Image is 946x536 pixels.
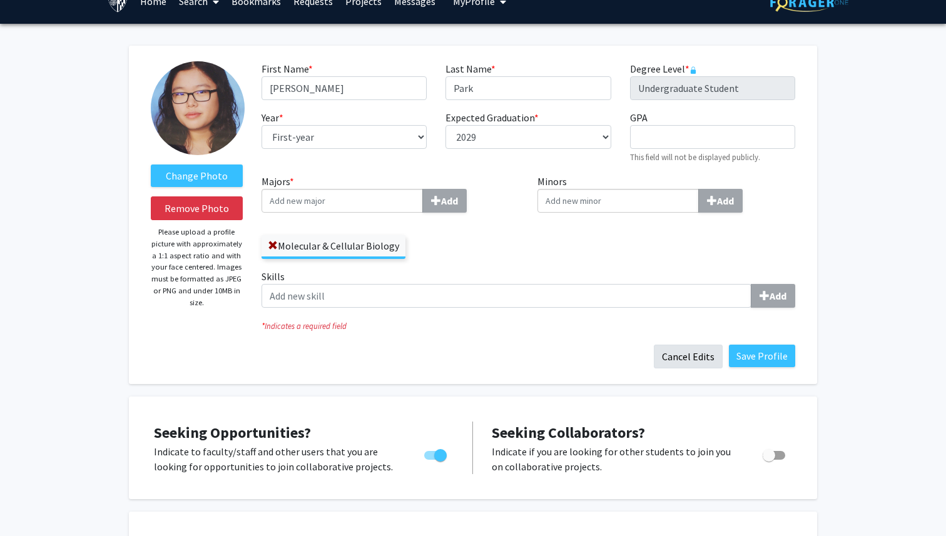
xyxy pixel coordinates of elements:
label: First Name [262,61,313,76]
label: GPA [630,110,648,125]
button: Save Profile [729,345,795,367]
label: Last Name [445,61,496,76]
small: This field will not be displayed publicly. [630,152,760,162]
b: Add [770,290,786,302]
label: ChangeProfile Picture [151,164,243,187]
button: Cancel Edits [654,345,723,368]
span: Seeking Collaborators? [492,423,645,442]
i: Indicates a required field [262,320,795,332]
label: Skills [262,269,795,308]
button: Majors* [422,189,467,213]
svg: This information is provided and automatically updated by Johns Hopkins University and is not edi... [689,66,697,74]
b: Add [441,195,458,207]
label: Molecular & Cellular Biology [262,235,405,256]
button: Skills [751,284,795,308]
input: Majors*Add [262,189,423,213]
div: Toggle [758,444,792,463]
label: Expected Graduation [445,110,539,125]
p: Indicate if you are looking for other students to join you on collaborative projects. [492,444,739,474]
input: MinorsAdd [537,189,699,213]
button: Remove Photo [151,196,243,220]
label: Majors [262,174,519,213]
iframe: Chat [9,480,53,527]
input: SkillsAdd [262,284,751,308]
label: Degree Level [630,61,697,76]
label: Year [262,110,283,125]
p: Please upload a profile picture with approximately a 1:1 aspect ratio and with your face centered... [151,226,243,308]
div: Toggle [419,444,454,463]
label: Minors [537,174,795,213]
b: Add [717,195,734,207]
img: Profile Picture [151,61,245,155]
p: Indicate to faculty/staff and other users that you are looking for opportunities to join collabor... [154,444,400,474]
span: Seeking Opportunities? [154,423,311,442]
button: Minors [698,189,743,213]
